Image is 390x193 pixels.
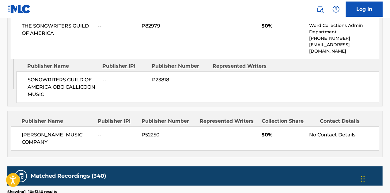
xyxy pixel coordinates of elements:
[309,22,379,35] p: Word Collections Admin Department
[213,62,269,70] div: Represented Writers
[262,22,305,30] span: 50%
[200,117,257,125] div: Represented Writers
[22,131,93,146] span: [PERSON_NAME] MUSIC COMPANY
[152,62,208,70] div: Publisher Number
[332,6,340,13] img: help
[21,117,93,125] div: Publisher Name
[142,22,195,30] span: P82979
[7,5,31,13] img: MLC Logo
[27,62,98,70] div: Publisher Name
[316,6,324,13] img: search
[22,22,93,37] span: THE SONGWRITERS GUILD OF AMERICA
[142,117,195,125] div: Publisher Number
[31,173,106,180] h5: Matched Recordings (340)
[361,170,365,188] div: Drag
[346,2,383,17] a: Log In
[309,131,379,139] div: No Contact Details
[314,3,326,15] a: Public Search
[309,35,379,42] p: [PHONE_NUMBER]
[262,131,305,139] span: 50%
[98,22,137,30] span: --
[142,131,195,139] span: P52250
[152,76,208,84] span: P23818
[320,117,373,125] div: Contact Details
[359,164,390,193] iframe: Chat Widget
[28,76,98,98] span: SONGWRITERS GUILD OF AMERICA OBO CALLICOON MUSIC
[98,117,137,125] div: Publisher IPI
[103,76,147,84] span: --
[98,131,137,139] span: --
[102,62,147,70] div: Publisher IPI
[330,3,342,15] div: Help
[17,173,25,180] img: Matched Recordings
[309,42,379,54] p: [EMAIL_ADDRESS][DOMAIN_NAME]
[262,117,315,125] div: Collection Share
